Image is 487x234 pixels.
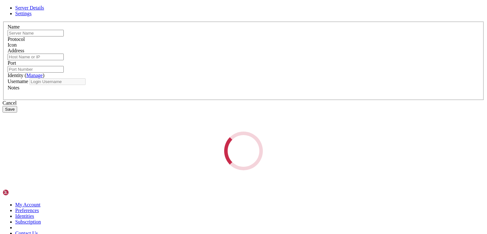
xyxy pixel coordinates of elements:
[3,8,404,13] x-row: root@[TECHNICAL_ID]'s password:
[85,8,88,13] div: (31, 1)
[8,79,28,84] label: Username
[15,11,32,16] a: Settings
[3,100,484,106] div: Cancel
[8,66,64,73] input: Port Number
[8,73,44,78] label: Identity
[15,219,41,224] a: Subscription
[15,202,41,207] a: My Account
[8,24,20,29] label: Name
[8,54,64,60] input: Host Name or IP
[3,106,17,113] button: Save
[25,73,44,78] span: ( )
[15,5,44,10] a: Server Details
[8,36,25,42] label: Protocol
[15,208,39,213] a: Preferences
[8,60,16,66] label: Port
[15,213,34,219] a: Identities
[3,3,404,8] x-row: Access denied
[8,85,19,90] label: Notes
[218,126,269,176] div: Loading...
[3,189,39,196] img: Shellngn
[8,42,16,48] label: Icon
[8,48,24,53] label: Address
[26,73,43,78] a: Manage
[8,30,64,36] input: Server Name
[29,78,86,85] input: Login Username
